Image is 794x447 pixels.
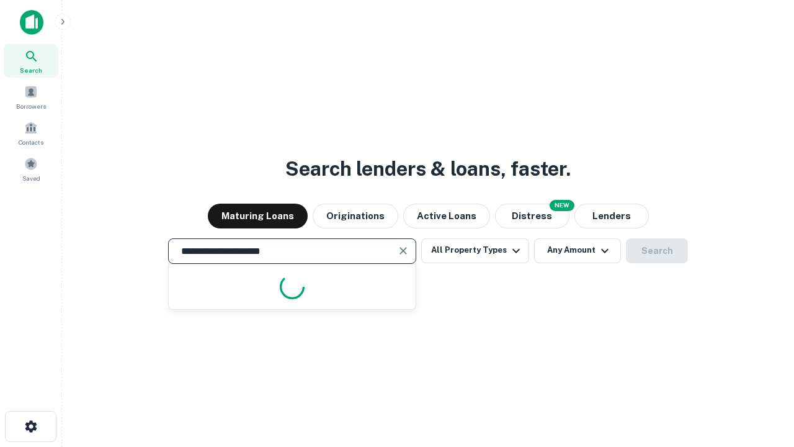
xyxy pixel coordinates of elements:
span: Contacts [19,137,43,147]
a: Search [4,44,58,78]
button: Search distressed loans with lien and other non-mortgage details. [495,204,569,228]
button: Active Loans [403,204,490,228]
span: Borrowers [16,101,46,111]
span: Saved [22,173,40,183]
h3: Search lenders & loans, faster. [285,154,571,184]
img: capitalize-icon.png [20,10,43,35]
a: Borrowers [4,80,58,114]
span: Search [20,65,42,75]
div: NEW [550,200,574,211]
a: Contacts [4,116,58,150]
button: Lenders [574,204,649,228]
button: Originations [313,204,398,228]
button: Any Amount [534,238,621,263]
iframe: Chat Widget [732,348,794,407]
button: Maturing Loans [208,204,308,228]
a: Saved [4,152,58,186]
button: All Property Types [421,238,529,263]
button: Clear [395,242,412,260]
